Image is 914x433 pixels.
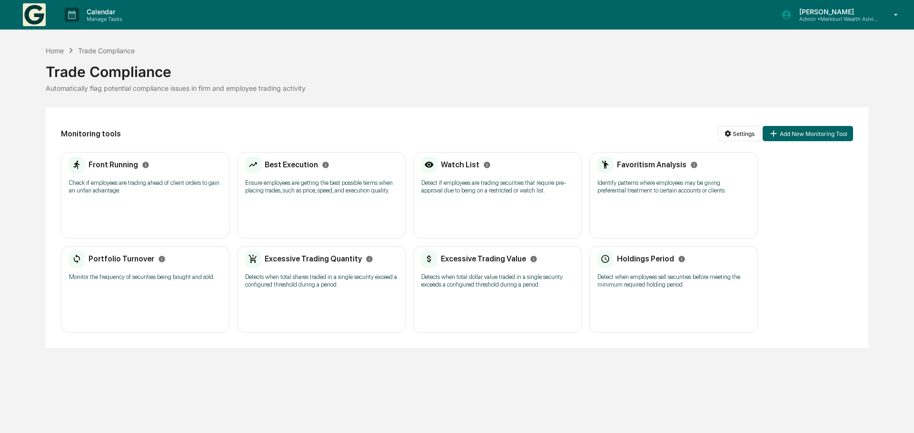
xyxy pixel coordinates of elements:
svg: Info [142,161,149,169]
button: Settings [718,126,761,141]
p: Admin • Merkkuri Wealth Advisors [792,16,880,22]
h2: Favoritism Analysis [617,160,686,169]
p: [PERSON_NAME] [792,8,880,16]
h2: Watch List [441,160,479,169]
h2: Monitoring tools [61,129,121,138]
p: Detect if employees are trading securities that require pre-approval due to being on a restricted... [421,179,574,194]
svg: Info [678,255,685,263]
h2: Holdings Period [617,254,674,263]
p: Identify patterns where employees may be giving preferential treatment to certain accounts or cli... [597,179,750,194]
h2: Best Execution [265,160,318,169]
p: Manage Tasks [79,16,127,22]
p: Ensure employees are getting the best possible terms when placing trades, such as price, speed, a... [245,179,397,194]
p: Detects when total dollar value traded in a single security exceeds a configured threshold during... [421,273,574,289]
div: Home [46,47,64,55]
h2: Excessive Trading Quantity [265,254,362,263]
p: Detects when total shares traded in a single security exceed a configured threshold during a period. [245,273,397,289]
h2: Portfolio Turnover [89,254,154,263]
svg: Info [158,255,166,263]
div: Trade Compliance [46,56,868,80]
p: Detect when employees sell securities before meeting the minimum required holding period. [597,273,750,289]
svg: Info [322,161,329,169]
svg: Info [690,161,698,169]
p: Monitor the frequency of securities being bought and sold. [69,273,221,281]
p: Check if employees are trading ahead of client orders to gain an unfair advantage. [69,179,221,194]
h2: Excessive Trading Value [441,254,526,263]
button: Add New Monitoring Tool [763,126,853,141]
img: logo [23,3,46,26]
svg: Info [366,255,373,263]
div: Automatically flag potential compliance issues in firm and employee trading activity [46,84,868,92]
p: Calendar [79,8,127,16]
h2: Front Running [89,160,138,169]
svg: Info [530,255,537,263]
div: Trade Compliance [78,47,135,55]
svg: Info [483,161,491,169]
